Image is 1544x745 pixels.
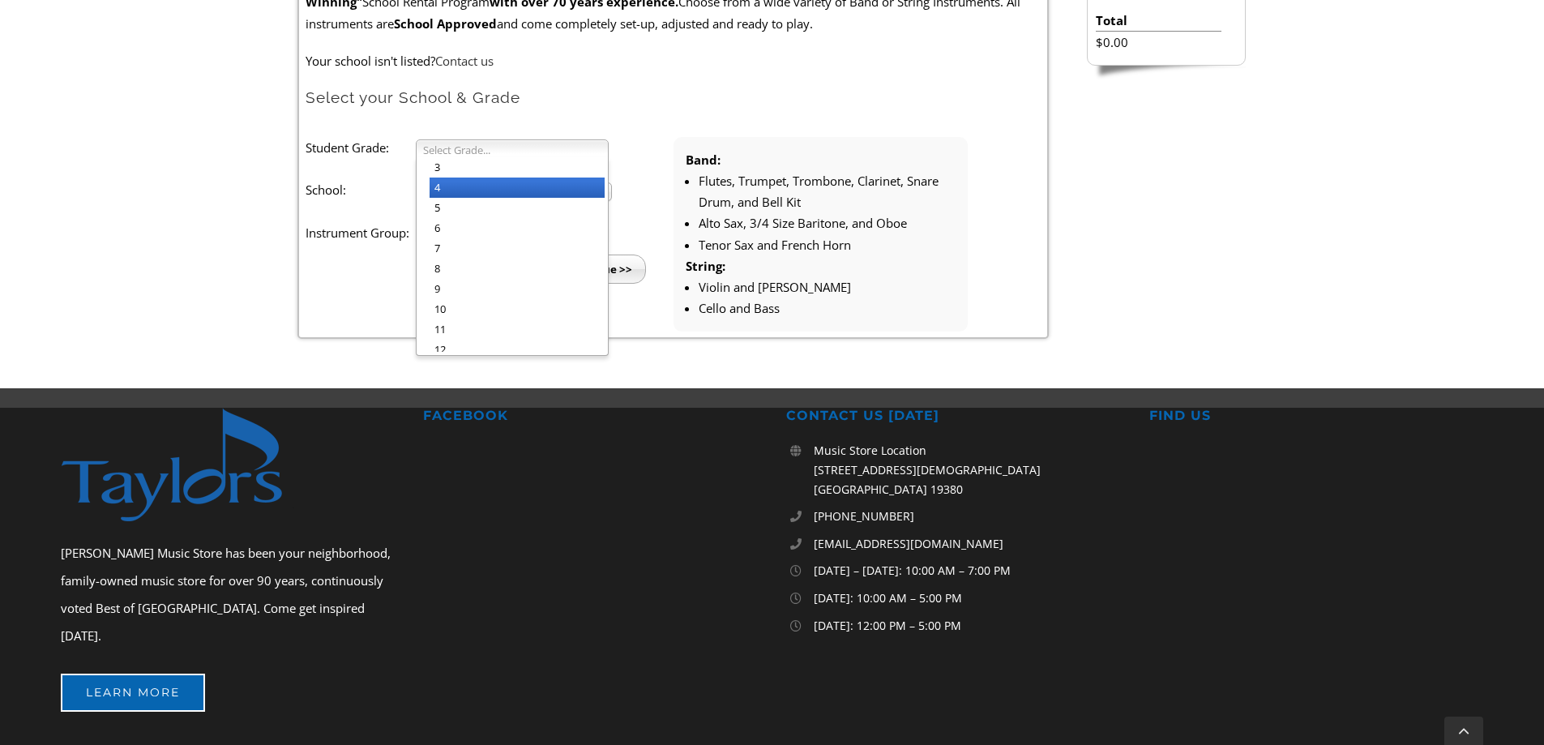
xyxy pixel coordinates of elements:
[1149,408,1484,425] h2: FIND US
[430,259,605,279] li: 8
[814,441,1121,499] p: Music Store Location [STREET_ADDRESS][DEMOGRAPHIC_DATA] [GEOGRAPHIC_DATA] 19380
[814,536,1003,551] span: [EMAIL_ADDRESS][DOMAIN_NAME]
[306,222,416,243] label: Instrument Group:
[814,589,1121,608] p: [DATE]: 10:00 AM – 5:00 PM
[430,178,605,198] li: 4
[786,408,1121,425] h2: CONTACT US [DATE]
[430,340,605,360] li: 12
[699,276,956,298] li: Violin and [PERSON_NAME]
[814,616,1121,636] p: [DATE]: 12:00 PM – 5:00 PM
[814,534,1121,554] a: [EMAIL_ADDRESS][DOMAIN_NAME]
[430,218,605,238] li: 6
[430,299,605,319] li: 10
[430,279,605,299] li: 9
[699,212,956,233] li: Alto Sax, 3/4 Size Baritone, and Oboe
[686,258,725,274] strong: String:
[86,686,180,700] span: Learn More
[306,88,1041,108] h2: Select your School & Grade
[430,238,605,259] li: 7
[814,507,1121,526] a: [PHONE_NUMBER]
[1087,66,1246,80] img: sidebar-footer.png
[394,15,497,32] strong: School Approved
[430,319,605,340] li: 11
[699,234,956,255] li: Tenor Sax and French Horn
[61,408,316,523] img: footer-logo
[699,298,956,319] li: Cello and Bass
[306,50,1041,71] p: Your school isn't listed?
[306,179,416,200] label: School:
[423,140,587,160] span: Select Grade...
[61,545,391,644] span: [PERSON_NAME] Music Store has been your neighborhood, family-owned music store for over 90 years,...
[306,137,416,158] label: Student Grade:
[61,674,205,712] a: Learn More
[423,408,758,425] h2: FACEBOOK
[814,561,1121,580] p: [DATE] – [DATE]: 10:00 AM – 7:00 PM
[435,53,494,69] a: Contact us
[699,170,956,213] li: Flutes, Trumpet, Trombone, Clarinet, Snare Drum, and Bell Kit
[430,157,605,178] li: 3
[1096,10,1221,32] li: Total
[686,152,721,168] strong: Band:
[430,198,605,218] li: 5
[1096,32,1221,53] li: $0.00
